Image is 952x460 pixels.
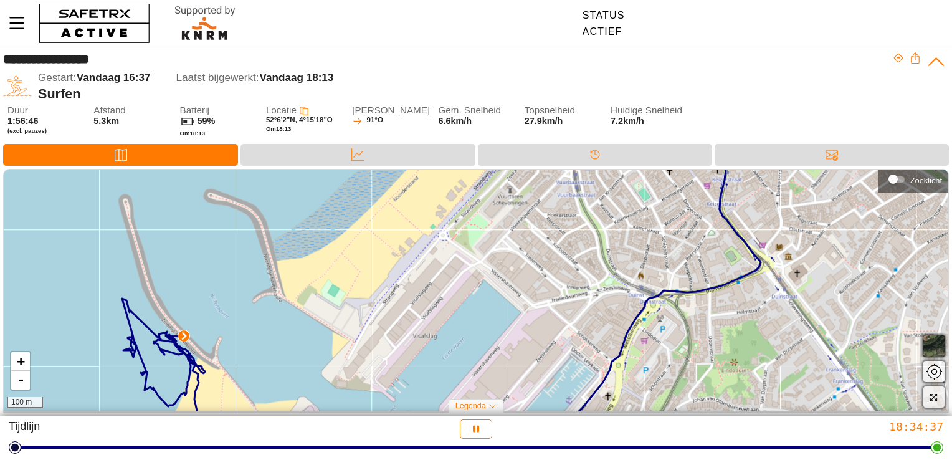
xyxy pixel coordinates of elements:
[179,332,188,340] img: PathDirectionCurrent.svg
[3,72,32,100] img: SURFING.svg
[715,144,949,166] div: Berichten
[7,116,39,126] span: 1:56:46
[93,105,173,116] span: Afstand
[240,144,475,166] div: Data
[266,125,292,132] span: Om 18:13
[455,401,486,410] span: Legenda
[93,116,119,126] span: 5.3km
[378,116,383,127] span: O
[635,419,943,434] div: 18:34:37
[266,116,333,123] span: 52°6'2"N, 4°15'18"O
[180,105,260,116] span: Batterij
[266,105,297,115] span: Locatie
[3,144,238,166] div: Kaart
[611,116,690,127] span: 7.2km/h
[9,419,317,439] div: Tijdlijn
[366,116,377,127] span: 91°
[478,144,712,166] div: Tijdlijn
[352,105,432,116] span: [PERSON_NAME]
[611,105,690,116] span: Huidige Snelheid
[884,170,942,189] div: Zoeklicht
[38,72,76,84] span: Gestart:
[525,116,563,126] span: 27.9km/h
[160,3,250,44] img: RescueLogo.svg
[77,72,151,84] span: Vandaag 16:37
[38,86,893,102] div: Surfen
[910,176,942,185] div: Zoeklicht
[180,130,206,137] span: Om 18:13
[11,352,30,371] a: Zoom in
[260,72,334,84] span: Vandaag 18:13
[438,116,472,126] span: 6.6km/h
[198,116,216,126] span: 59%
[176,72,259,84] span: Laatst bijgewerkt:
[583,10,625,21] div: Status
[583,26,625,37] div: Actief
[7,397,43,408] div: 100 m
[7,105,87,116] span: Duur
[11,371,30,390] a: Zoom out
[7,127,87,135] span: (excl. pauzes)
[525,105,604,116] span: Topsnelheid
[438,105,518,116] span: Gem. Snelheid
